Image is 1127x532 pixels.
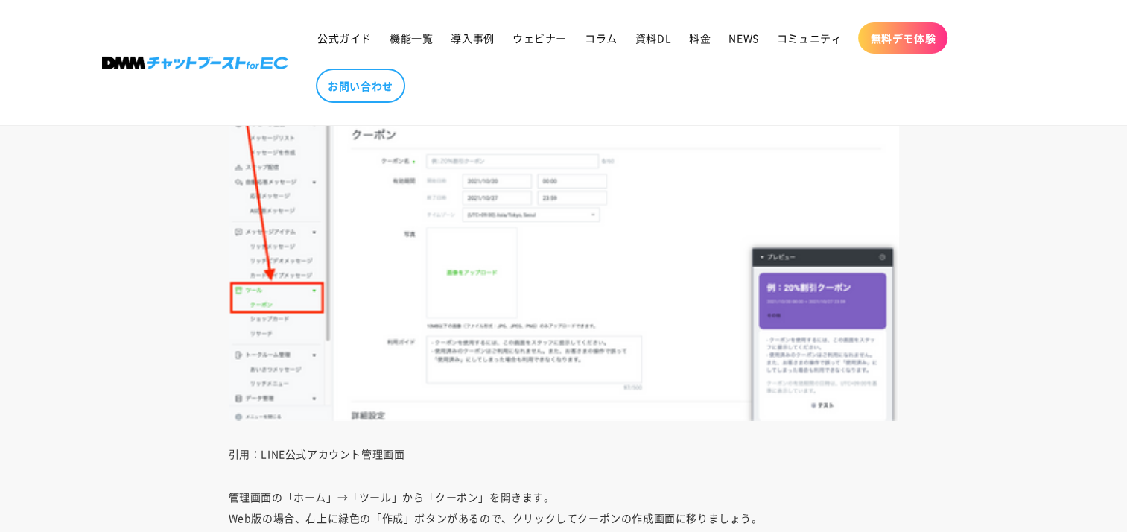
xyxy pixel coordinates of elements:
[576,22,626,54] a: コラム
[626,22,680,54] a: 資料DL
[229,487,899,528] p: 管理画面の「ホーム」→「ツール」から「クーポン」を開きます。 Web版の場合、右上に緑色の「作成」ボタンがあるので、クリックしてクーポンの作成画面に移りましょう。
[317,31,372,45] span: 公式ガイド
[680,22,720,54] a: 料金
[229,443,899,464] p: 引用：LINE公式アカウント管理画面
[870,31,936,45] span: 無料デモ体験
[768,22,851,54] a: コミュニティ
[451,31,494,45] span: 導入事例
[635,31,671,45] span: 資料DL
[858,22,947,54] a: 無料デモ体験
[390,31,433,45] span: 機能一覧
[381,22,442,54] a: 機能一覧
[689,31,711,45] span: 料金
[720,22,767,54] a: NEWS
[777,31,842,45] span: コミュニティ
[328,79,393,92] span: お問い合わせ
[728,31,758,45] span: NEWS
[308,22,381,54] a: 公式ガイド
[504,22,576,54] a: ウェビナー
[585,31,618,45] span: コラム
[316,69,405,103] a: お問い合わせ
[512,31,567,45] span: ウェビナー
[442,22,503,54] a: 導入事例
[102,57,288,69] img: 株式会社DMM Boost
